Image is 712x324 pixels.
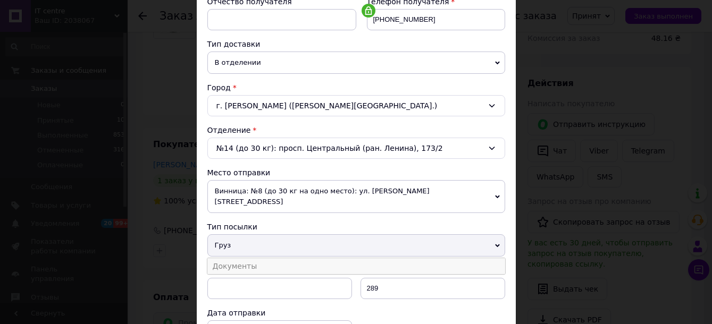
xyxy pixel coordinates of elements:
div: Отделение [207,125,505,135]
span: Тип посылки [207,223,257,231]
span: В отделении [207,52,505,74]
div: Дата отправки [207,308,352,318]
span: Тип доставки [207,40,261,48]
input: +380 [367,9,505,30]
div: Город [207,82,505,93]
li: Документы [207,258,505,274]
span: Винница: №8 (до 30 кг на одно место): ул. [PERSON_NAME][STREET_ADDRESS] [207,180,505,213]
div: №14 (до 30 кг): просп. Центральный (ран. Ленина), 173/2 [207,138,505,159]
span: Место отправки [207,168,271,177]
div: г. [PERSON_NAME] ([PERSON_NAME][GEOGRAPHIC_DATA].) [207,95,505,116]
span: Груз [207,234,505,257]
